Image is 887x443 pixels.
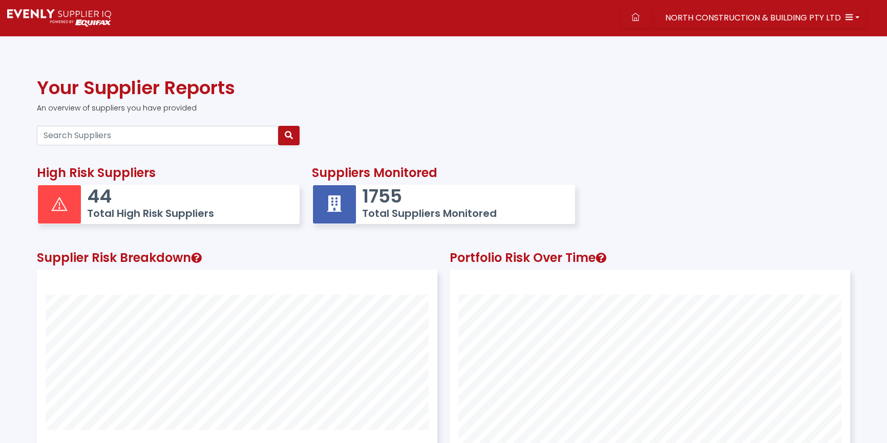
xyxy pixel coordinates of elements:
[87,207,289,219] h5: Total High Risk Suppliers
[665,12,841,24] span: NORTH CONSTRUCTION & BUILDING PTY LTD
[37,126,279,145] input: Search Suppliers
[37,75,235,101] span: Your Supplier Reports
[87,185,289,207] p: 44
[362,207,564,219] h5: Total Suppliers Monitored
[37,166,300,181] h2: High Risk Suppliers
[37,251,437,265] h2: Supplier Risk Breakdown
[362,185,564,207] p: 1755
[37,103,850,114] p: An overview of suppliers you have provided
[654,8,866,28] button: NORTH CONSTRUCTION & BUILDING PTY LTD
[312,166,575,181] h2: Suppliers Monitored
[7,9,111,27] img: Supply Predict
[450,251,850,265] h2: Portfolio Risk Over Time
